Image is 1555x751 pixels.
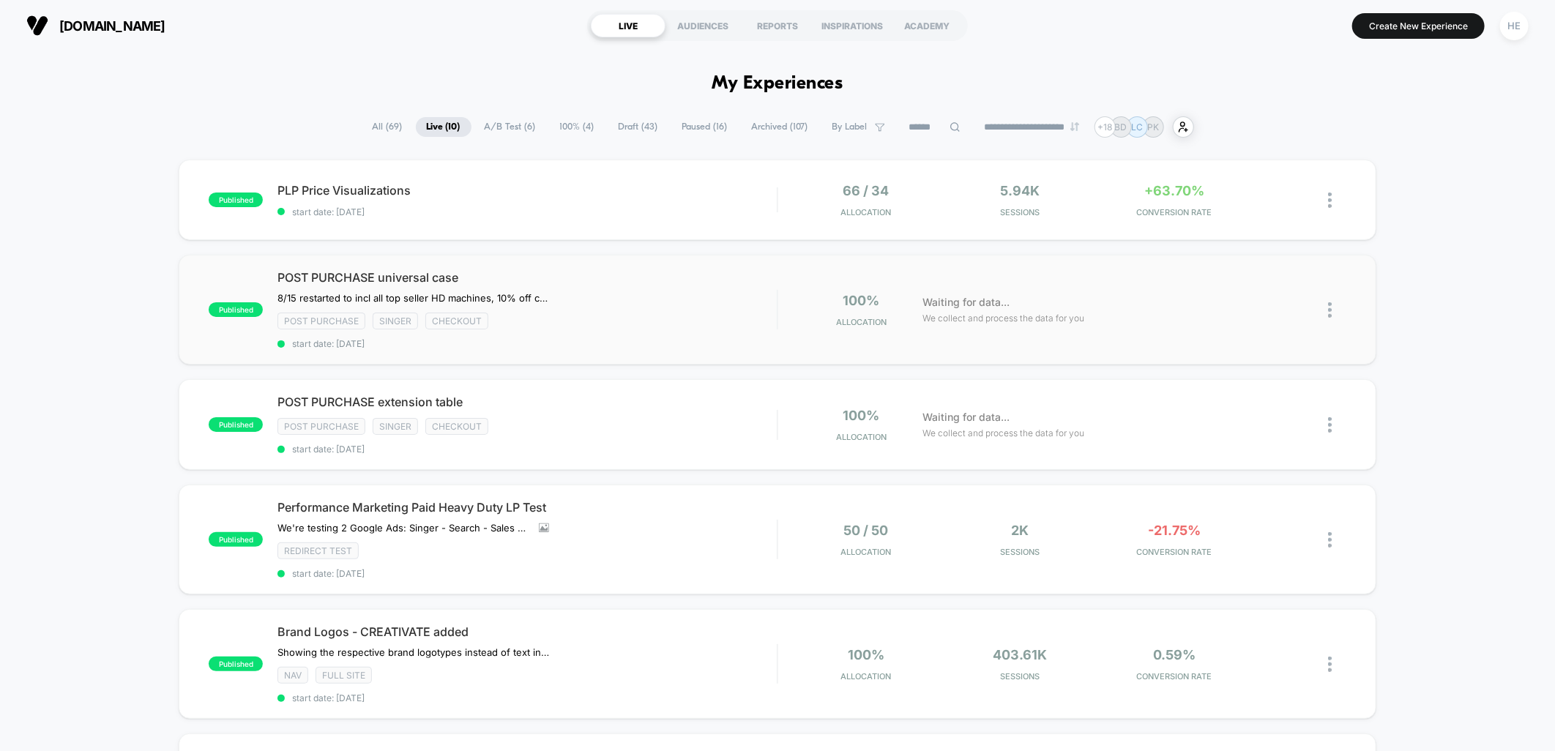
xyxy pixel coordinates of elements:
span: Live ( 10 ) [416,117,471,137]
h1: My Experiences [712,73,843,94]
span: Allocation [836,317,887,327]
div: AUDIENCES [665,14,740,37]
span: [DOMAIN_NAME] [59,18,165,34]
span: 100% [843,293,880,308]
span: Full site [316,667,372,684]
div: + 18 [1095,116,1116,138]
span: start date: [DATE] [277,568,777,579]
span: 8/15 restarted to incl all top seller HD machines, 10% off case0% CR when we have 0% discount8/1 ... [277,292,549,304]
span: Sessions [947,207,1094,217]
span: We collect and process the data for you [923,311,1085,325]
span: Post Purchase [277,418,365,435]
img: close [1328,417,1332,433]
p: PK [1147,122,1159,132]
button: Create New Experience [1352,13,1485,39]
span: Singer [373,418,418,435]
span: Post Purchase [277,313,365,329]
span: A/B Test ( 6 ) [474,117,547,137]
span: Waiting for data... [923,294,1010,310]
img: close [1328,193,1332,208]
span: Brand Logos - CREATIVATE added [277,624,777,639]
span: Allocation [841,671,892,681]
span: 66 / 34 [843,183,890,198]
span: Redirect Test [277,542,359,559]
span: Sessions [947,547,1094,557]
div: INSPIRATIONS [815,14,890,37]
div: ACADEMY [890,14,964,37]
span: start date: [DATE] [277,692,777,703]
div: HE [1500,12,1529,40]
span: start date: [DATE] [277,206,777,217]
span: We collect and process the data for you [923,426,1085,440]
span: start date: [DATE] [277,444,777,455]
span: published [209,417,263,432]
span: Allocation [841,207,892,217]
div: LIVE [591,14,665,37]
img: close [1328,657,1332,672]
span: 100% [848,647,884,662]
span: Sessions [947,671,1094,681]
span: POST PURCHASE extension table [277,395,777,409]
span: 100% ( 4 ) [549,117,605,137]
span: published [209,657,263,671]
span: Performance Marketing Paid Heavy Duty LP Test [277,500,777,515]
span: 100% [843,408,880,423]
div: REPORTS [740,14,815,37]
span: checkout [425,418,488,435]
span: start date: [DATE] [277,338,777,349]
span: -21.75% [1148,523,1201,538]
span: We're testing 2 Google Ads: Singer - Search - Sales - Heavy Duty - Nonbrand and SINGER - PMax - H... [277,522,528,534]
span: Paused ( 16 ) [671,117,739,137]
span: published [209,532,263,547]
span: 5.94k [1001,183,1040,198]
span: CONVERSION RATE [1101,207,1248,217]
span: Showing the respective brand logotypes instead of text in tabs [277,646,549,658]
span: Waiting for data... [923,409,1010,425]
span: Singer [373,313,418,329]
img: Visually logo [26,15,48,37]
span: Allocation [841,547,892,557]
span: CONVERSION RATE [1101,671,1248,681]
button: [DOMAIN_NAME] [22,14,170,37]
button: HE [1496,11,1533,41]
span: PLP Price Visualizations [277,183,777,198]
span: CONVERSION RATE [1101,547,1248,557]
span: By Label [832,122,868,132]
span: NAV [277,667,308,684]
span: published [209,193,263,207]
span: All ( 69 ) [362,117,414,137]
span: 50 / 50 [844,523,889,538]
span: Archived ( 107 ) [741,117,819,137]
span: Draft ( 43 ) [608,117,669,137]
span: +63.70% [1144,183,1204,198]
img: end [1070,122,1079,131]
img: close [1328,532,1332,548]
span: published [209,302,263,317]
span: 0.59% [1153,647,1196,662]
span: checkout [425,313,488,329]
p: BD [1115,122,1127,132]
p: LC [1131,122,1143,132]
img: close [1328,302,1332,318]
span: Allocation [836,432,887,442]
span: 403.61k [993,647,1048,662]
span: 2k [1012,523,1029,538]
span: POST PURCHASE universal case [277,270,777,285]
